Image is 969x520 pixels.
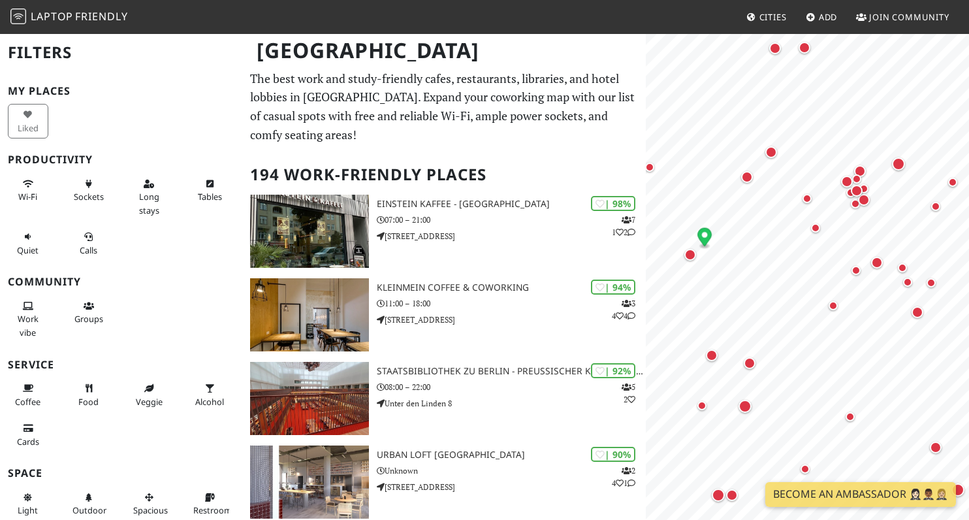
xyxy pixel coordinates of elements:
div: Map marker [808,220,823,236]
div: Map marker [767,40,784,57]
div: Map marker [900,274,915,290]
h3: Staatsbibliothek zu Berlin - Preußischer Kulturbesitz [377,366,646,377]
span: Food [78,396,99,408]
h3: Space [8,467,234,479]
h3: My Places [8,85,234,97]
button: Groups [69,295,109,330]
div: Map marker [945,174,961,190]
div: Map marker [848,196,863,212]
span: Alcohol [195,396,224,408]
div: Map marker [703,347,720,364]
p: 08:00 – 22:00 [377,381,646,393]
div: Map marker [763,144,780,161]
div: Map marker [949,481,967,499]
a: Become an Ambassador 🤵🏻‍♀️🤵🏾‍♂️🤵🏼‍♀️ [765,482,956,507]
div: Map marker [739,169,755,186]
div: Map marker [838,173,855,190]
span: Spacious [133,504,168,516]
a: LaptopFriendly LaptopFriendly [10,6,128,29]
img: Einstein Kaffee - Charlottenburg [250,195,369,268]
a: URBAN LOFT Berlin | 90% 241 URBAN LOFT [GEOGRAPHIC_DATA] Unknown [STREET_ADDRESS] [242,446,646,519]
div: Map marker [797,461,813,477]
span: Veggie [136,396,163,408]
div: Map marker [848,263,864,278]
span: Stable Wi-Fi [18,191,37,203]
button: Veggie [129,378,170,412]
div: Map marker [843,185,859,201]
a: Join Community [851,5,955,29]
p: The best work and study-friendly cafes, restaurants, libraries, and hotel lobbies in [GEOGRAPHIC_... [250,69,638,144]
img: URBAN LOFT Berlin [250,446,369,519]
span: Group tables [74,313,103,325]
span: Long stays [139,191,159,216]
span: Quiet [17,244,39,256]
span: People working [18,313,39,338]
a: Einstein Kaffee - Charlottenburg | 98% 712 Einstein Kaffee - [GEOGRAPHIC_DATA] 07:00 – 21:00 [STR... [242,195,646,268]
button: Long stays [129,173,170,221]
div: Map marker [927,439,944,456]
p: 11:00 – 18:00 [377,297,646,310]
button: Coffee [8,378,48,412]
span: Cities [759,11,787,23]
div: Map marker [855,191,872,208]
span: Power sockets [74,191,104,203]
div: Map marker [895,260,910,276]
p: 07:00 – 21:00 [377,214,646,226]
p: [STREET_ADDRESS] [377,314,646,326]
span: Add [819,11,838,23]
span: Join Community [869,11,949,23]
div: Map marker [709,486,727,504]
button: Tables [189,173,230,208]
div: | 92% [591,363,635,378]
h3: URBAN LOFT [GEOGRAPHIC_DATA] [377,449,646,461]
div: Map marker [849,171,865,187]
img: Staatsbibliothek zu Berlin - Preußischer Kulturbesitz [250,362,369,435]
a: Add [801,5,843,29]
h3: Productivity [8,154,234,166]
div: Map marker [928,199,944,214]
div: Map marker [848,182,865,199]
div: Map marker [723,487,740,504]
span: Laptop [31,9,73,24]
div: Map marker [889,155,908,173]
h3: KleinMein Coffee & Coworking [377,282,646,293]
p: Unknown [377,464,646,477]
div: Map marker [868,254,885,271]
button: Alcohol [189,378,230,412]
p: 3 4 4 [612,297,635,322]
div: Map marker [698,227,712,249]
a: Cities [741,5,792,29]
a: Staatsbibliothek zu Berlin - Preußischer Kulturbesitz | 92% 52 Staatsbibliothek zu Berlin - Preuß... [242,362,646,435]
button: Cards [8,417,48,452]
h1: [GEOGRAPHIC_DATA] [246,33,643,69]
button: Calls [69,226,109,261]
div: Map marker [851,163,868,180]
h3: Service [8,359,234,371]
div: Map marker [909,304,926,321]
div: Map marker [842,409,858,425]
h2: Filters [8,33,234,73]
div: Map marker [825,298,841,314]
div: Map marker [694,398,710,414]
div: | 94% [591,280,635,295]
img: KleinMein Coffee & Coworking [250,278,369,351]
span: Natural light [18,504,38,516]
div: Map marker [736,397,754,415]
a: KleinMein Coffee & Coworking | 94% 344 KleinMein Coffee & Coworking 11:00 – 18:00 [STREET_ADDRESS] [242,278,646,351]
button: Sockets [69,173,109,208]
div: Map marker [682,246,699,263]
span: Work-friendly tables [198,191,222,203]
span: Restroom [193,504,232,516]
div: Map marker [799,191,815,206]
p: 2 4 1 [612,464,635,489]
button: Food [69,378,109,412]
span: Coffee [15,396,40,408]
div: Map marker [642,159,658,175]
img: LaptopFriendly [10,8,26,24]
p: [STREET_ADDRESS] [377,481,646,493]
button: Work vibe [8,295,48,343]
span: Credit cards [17,436,39,447]
button: Wi-Fi [8,173,48,208]
span: Video/audio calls [80,244,97,256]
p: Unter den Linden 8 [377,397,646,410]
